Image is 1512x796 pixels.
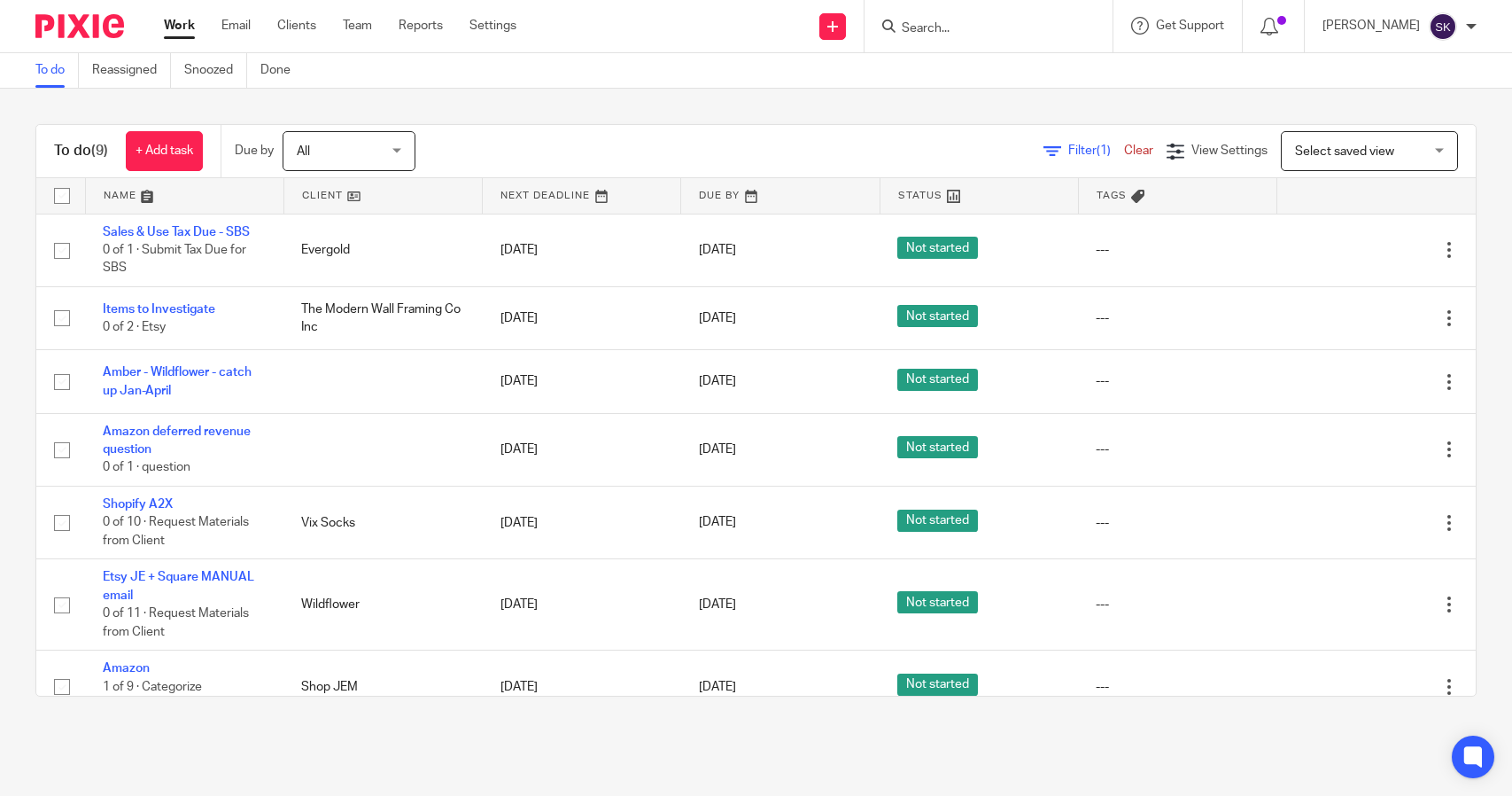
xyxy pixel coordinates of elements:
span: 1 of 9 · Categorize Transactions in Bank Feed [103,681,246,712]
span: 0 of 1 · Submit Tax Due for SBS [103,244,246,275]
a: Shopify A2X [103,498,173,511]
a: + Add task [126,131,203,171]
h1: To do [54,142,108,160]
div: --- [1096,372,1259,390]
div: --- [1096,241,1259,259]
p: [PERSON_NAME] [1322,17,1420,35]
div: --- [1096,596,1259,613]
td: Vix Socks [283,487,482,559]
td: [DATE] [483,214,681,286]
span: Not started [897,369,978,391]
span: [DATE] [699,443,736,456]
td: Wildflower [283,559,482,651]
span: All [297,145,310,158]
p: Due by [235,142,274,160]
span: 0 of 11 · Request Materials from Client [103,607,249,638]
span: View Settings [1191,144,1268,157]
span: [DATE] [699,244,736,256]
td: [DATE] [483,350,681,413]
a: Clients [277,17,316,35]
a: Items to Investigate [103,303,215,316]
img: svg%3E [1429,12,1457,41]
a: Amazon [103,662,150,675]
td: [DATE] [483,413,681,486]
div: --- [1096,514,1259,532]
input: Search [900,21,1059,37]
a: Snoozed [184,53,247,88]
td: Evergold [283,214,482,286]
td: [DATE] [483,286,681,349]
a: Clear [1124,144,1153,157]
span: Not started [897,674,978,696]
span: (9) [91,144,108,158]
a: Settings [469,17,516,35]
a: To do [35,53,79,88]
img: Pixie [35,14,124,38]
span: [DATE] [699,598,736,611]
div: --- [1096,441,1259,458]
a: Etsy JE + Square MANUAL email [103,571,254,601]
span: Not started [897,305,978,327]
span: Get Support [1156,20,1224,32]
span: Not started [897,591,978,613]
a: Email [221,17,251,35]
a: Amber - Wildflower - catch up Jan-April [103,366,252,396]
span: (1) [1097,144,1111,157]
span: 0 of 2 · Etsy [103,321,166,333]
div: --- [1096,678,1259,696]
span: Select saved view [1295,145,1394,158]
td: [DATE] [483,559,681,651]
a: Sales & Use Tax Due - SBS [103,226,250,238]
span: [DATE] [699,681,736,693]
span: [DATE] [699,517,736,529]
td: Shop JEM [283,651,482,723]
td: [DATE] [483,487,681,559]
a: Done [260,53,304,88]
a: Team [343,17,372,35]
span: 0 of 1 · question [103,462,190,474]
span: Not started [897,436,978,458]
td: The Modern Wall Framing Co Inc [283,286,482,349]
a: Reassigned [92,53,171,88]
span: Filter [1068,144,1124,157]
span: [DATE] [699,376,736,388]
a: Work [164,17,195,35]
a: Reports [399,17,443,35]
a: Amazon deferred revenue question [103,425,251,456]
span: 0 of 10 · Request Materials from Client [103,517,249,548]
span: [DATE] [699,312,736,324]
td: [DATE] [483,651,681,723]
span: Not started [897,237,978,259]
div: --- [1096,309,1259,327]
span: Tags [1097,191,1127,200]
span: Not started [897,510,978,532]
